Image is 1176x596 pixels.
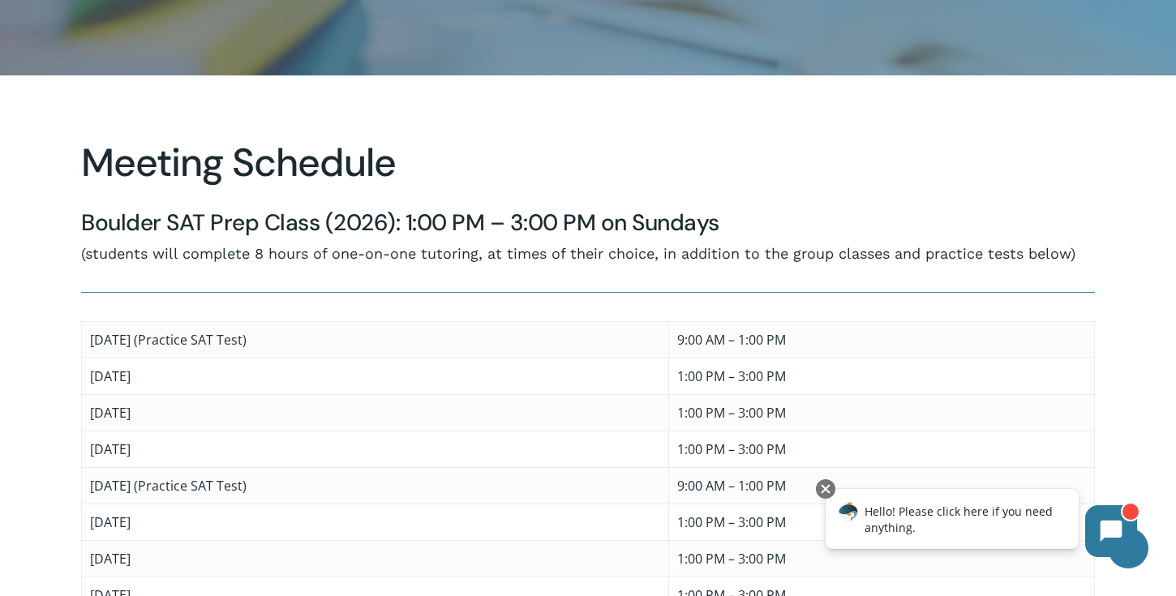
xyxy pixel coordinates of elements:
td: [DATE] [82,540,669,577]
td: 1:00 PM – 3:00 PM [669,540,1094,577]
td: [DATE] [82,358,669,394]
td: 9:00 AM – 1:00 PM [669,321,1094,358]
h2: Meeting Schedule [81,139,1095,187]
td: 9:00 AM – 1:00 PM [669,467,1094,504]
td: 1:00 PM – 3:00 PM [669,394,1094,431]
td: 1:00 PM – 3:00 PM [669,358,1094,394]
td: [DATE] [82,394,669,431]
h4: Boulder SAT Prep Class (2026): 1:00 PM – 3:00 PM on Sundays [81,208,1095,238]
td: [DATE] (Practice SAT Test) [82,467,669,504]
iframe: Chatbot [809,476,1153,573]
td: [DATE] (Practice SAT Test) [82,321,669,358]
td: [DATE] [82,504,669,540]
p: (students will complete 8 hours of one-on-one tutoring, at times of their choice, in addition to ... [81,244,1095,264]
td: [DATE] [82,431,669,467]
td: 1:00 PM – 3:00 PM [669,504,1094,540]
td: 1:00 PM – 3:00 PM [669,431,1094,467]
